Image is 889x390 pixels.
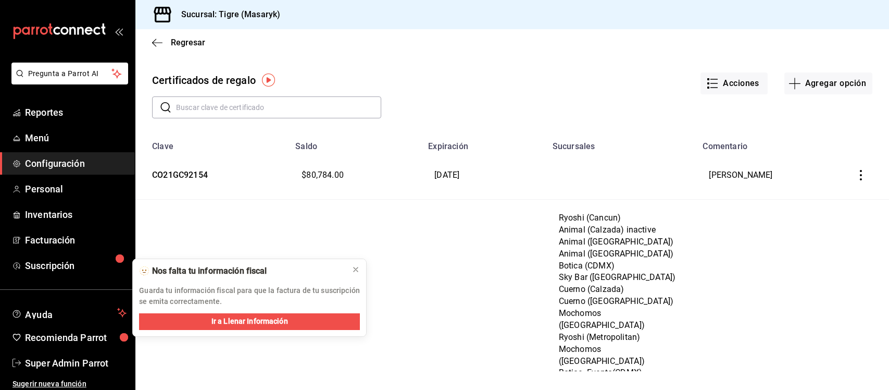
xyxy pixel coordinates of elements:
[171,38,205,47] span: Regresar
[152,72,256,88] div: Certificados de regalo
[262,74,275,87] img: Tooltip marker
[173,8,280,21] h3: Sucursal: Tigre (Masaryk)
[139,285,360,307] p: Guarda tu información fiscal para que la factura de tu suscripción se emita correctamente.
[12,379,127,389] span: Sugerir nueva función
[25,156,127,170] span: Configuración
[696,151,837,200] td: [PERSON_NAME]
[152,38,205,47] button: Regresar
[135,135,289,151] th: Clave
[25,331,127,345] span: Recomienda Parrot
[546,135,697,151] th: Sucursales
[25,208,127,222] span: Inventarios
[25,307,113,319] span: Ayuda
[28,68,112,79] span: Pregunta a Parrot AI
[115,27,123,35] button: open_drawer_menu
[7,76,128,87] a: Pregunta a Parrot AI
[25,356,127,370] span: Super Admin Parrot
[25,233,127,247] span: Facturación
[700,72,768,94] button: Acciones
[289,135,422,151] th: Saldo
[422,135,546,151] th: Expiración
[25,259,127,273] span: Suscripción
[422,151,546,200] td: [DATE]
[25,182,127,196] span: Personal
[135,151,289,200] td: CO21GC92154
[696,135,837,151] th: Comentario
[25,131,127,145] span: Menú
[211,316,288,327] span: Ir a Llenar Información
[289,151,422,200] td: $80,784.00
[139,265,343,277] div: 🫥 Nos falta tu información fiscal
[11,63,128,84] button: Pregunta a Parrot AI
[176,97,381,118] input: Buscar clave de certificado
[139,313,360,330] button: Ir a Llenar Información
[25,105,127,119] span: Reportes
[784,72,872,94] button: Agregar opción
